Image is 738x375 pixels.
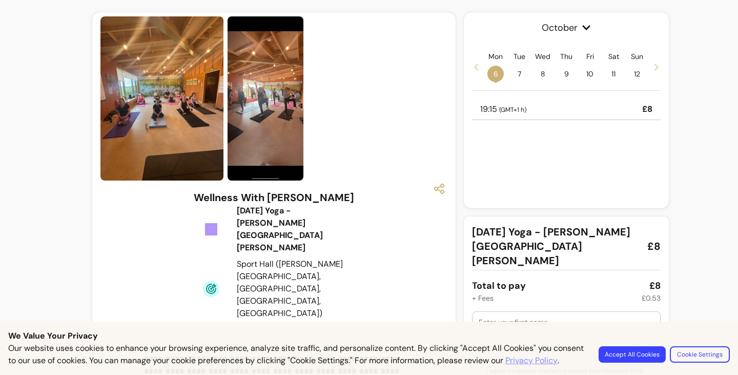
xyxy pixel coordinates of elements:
[629,66,645,82] span: 12
[8,342,586,367] p: Our website uses cookies to enhance your browsing experience, analyze site traffic, and personali...
[194,190,354,205] h3: Wellness With [PERSON_NAME]
[480,103,526,115] p: 19:15
[649,279,661,293] div: £8
[8,330,730,342] p: We Value Your Privacy
[495,77,497,87] span: •
[670,346,730,363] button: Cookie Settings
[488,51,503,62] p: Mon
[237,258,358,320] div: Sport Hall ([PERSON_NAME][GEOGRAPHIC_DATA], [GEOGRAPHIC_DATA], [GEOGRAPHIC_DATA], [GEOGRAPHIC_DATA])
[203,221,219,238] img: Tickets Icon
[558,66,575,82] span: 9
[586,51,594,62] p: Fri
[514,51,525,62] p: Tue
[605,66,622,82] span: 11
[599,346,666,363] button: Accept All Cookies
[487,66,504,82] span: 6
[631,51,643,62] p: Sun
[511,66,527,82] span: 7
[479,317,654,327] input: Enter your first name
[582,66,598,82] span: 10
[472,225,639,268] span: [DATE] Yoga - [PERSON_NAME][GEOGRAPHIC_DATA][PERSON_NAME]
[472,21,661,35] span: October
[535,66,551,82] span: 8
[499,106,526,114] span: ( GMT+1 h )
[228,16,303,181] img: https://d3pz9znudhj10h.cloudfront.net/f2c471b1-bf13-483a-9fff-18ee66536664
[237,205,358,254] div: [DATE] Yoga - [PERSON_NAME][GEOGRAPHIC_DATA][PERSON_NAME]
[642,293,661,303] div: £0.53
[505,354,558,367] a: Privacy Policy
[472,293,494,303] div: + Fees
[100,16,223,181] img: https://d3pz9znudhj10h.cloudfront.net/c74e0076-5d23-462a-b9b2-def0f7f34900
[472,279,526,293] div: Total to pay
[535,51,550,62] p: Wed
[647,239,661,253] span: £8
[608,51,619,62] p: Sat
[642,103,652,115] p: £8
[560,51,572,62] p: Thu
